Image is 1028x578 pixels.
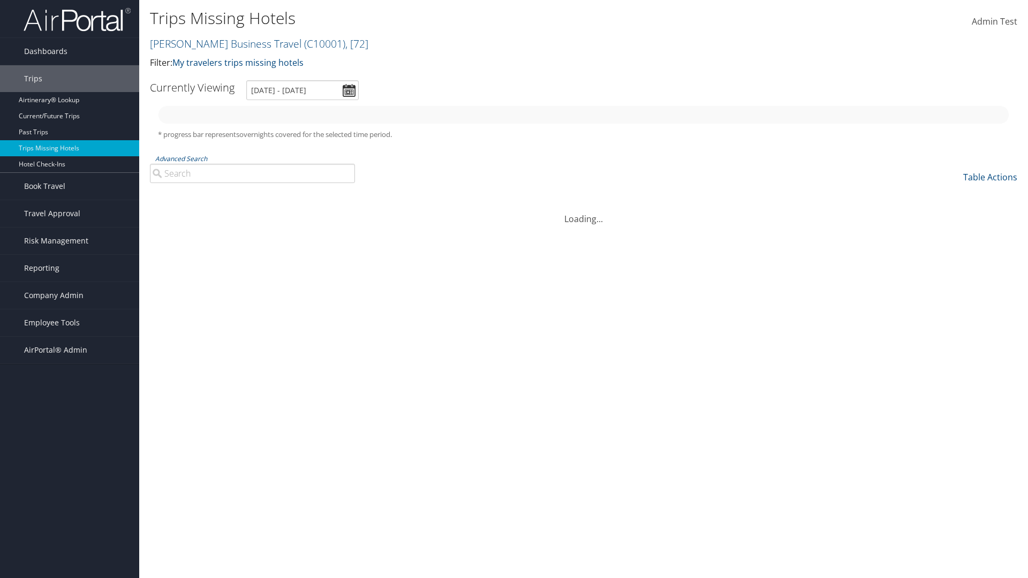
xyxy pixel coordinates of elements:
[972,5,1017,39] a: Admin Test
[972,16,1017,27] span: Admin Test
[150,200,1017,225] div: Loading...
[963,171,1017,183] a: Table Actions
[172,57,304,69] a: My travelers trips missing hotels
[150,80,235,95] h3: Currently Viewing
[24,38,67,65] span: Dashboards
[304,36,345,51] span: ( C10001 )
[24,309,80,336] span: Employee Tools
[158,130,1009,140] h5: * progress bar represents overnights covered for the selected time period.
[150,7,728,29] h1: Trips Missing Hotels
[24,255,59,282] span: Reporting
[150,164,355,183] input: Advanced Search
[150,36,368,51] a: [PERSON_NAME] Business Travel
[24,227,88,254] span: Risk Management
[246,80,359,100] input: [DATE] - [DATE]
[24,7,131,32] img: airportal-logo.png
[345,36,368,51] span: , [ 72 ]
[24,200,80,227] span: Travel Approval
[24,65,42,92] span: Trips
[155,154,207,163] a: Advanced Search
[150,56,728,70] p: Filter:
[24,337,87,363] span: AirPortal® Admin
[24,282,84,309] span: Company Admin
[24,173,65,200] span: Book Travel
